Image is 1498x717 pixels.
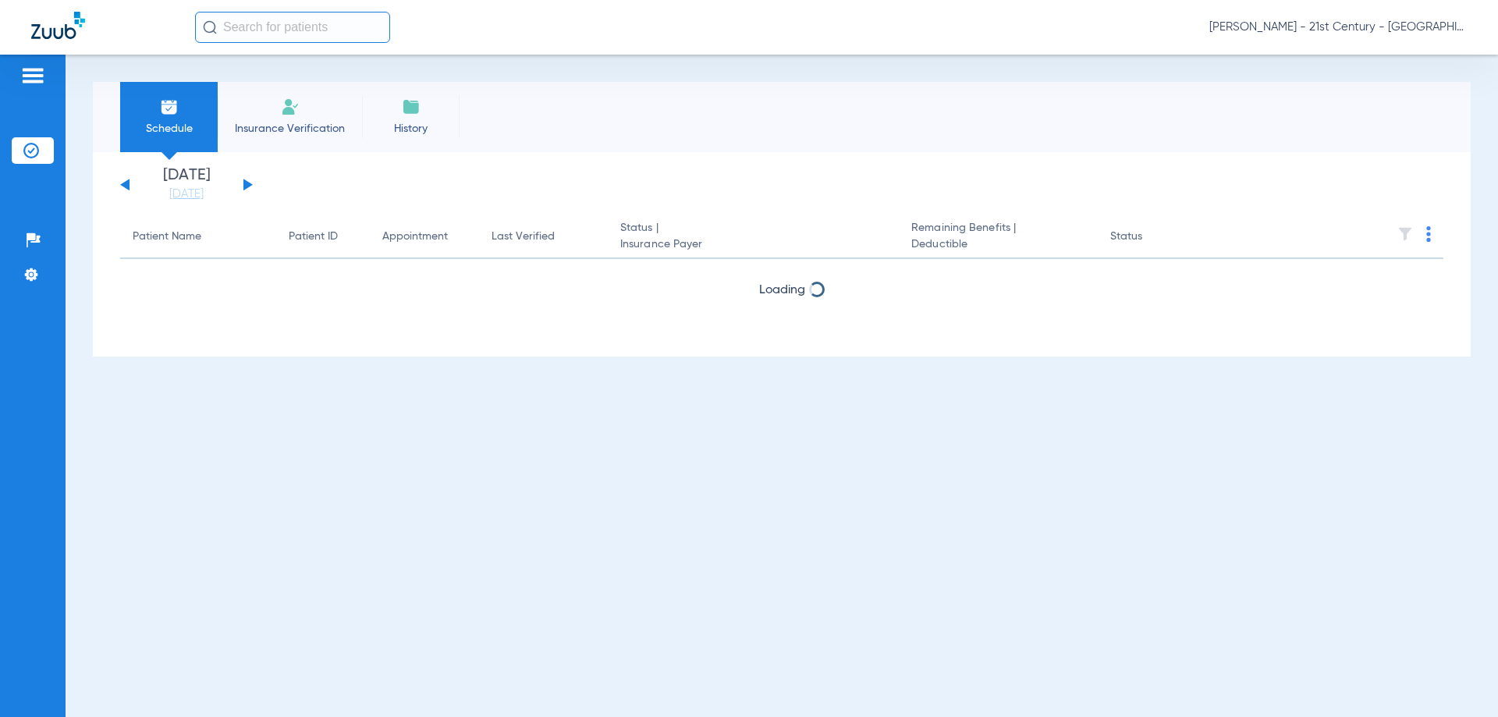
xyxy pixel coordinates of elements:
[1426,226,1431,242] img: group-dot-blue.svg
[402,98,421,116] img: History
[374,121,448,137] span: History
[1209,20,1467,35] span: [PERSON_NAME] - 21st Century - [GEOGRAPHIC_DATA]
[229,121,350,137] span: Insurance Verification
[289,229,357,245] div: Patient ID
[281,98,300,116] img: Manual Insurance Verification
[133,229,264,245] div: Patient Name
[203,20,217,34] img: Search Icon
[899,215,1097,259] th: Remaining Benefits |
[382,229,448,245] div: Appointment
[133,229,201,245] div: Patient Name
[1098,215,1203,259] th: Status
[160,98,179,116] img: Schedule
[140,186,233,202] a: [DATE]
[31,12,85,39] img: Zuub Logo
[289,229,338,245] div: Patient ID
[911,236,1084,253] span: Deductible
[492,229,555,245] div: Last Verified
[759,284,805,296] span: Loading
[382,229,467,245] div: Appointment
[20,66,45,85] img: hamburger-icon
[620,236,886,253] span: Insurance Payer
[1397,226,1413,242] img: filter.svg
[608,215,899,259] th: Status |
[195,12,390,43] input: Search for patients
[132,121,206,137] span: Schedule
[492,229,595,245] div: Last Verified
[140,168,233,202] li: [DATE]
